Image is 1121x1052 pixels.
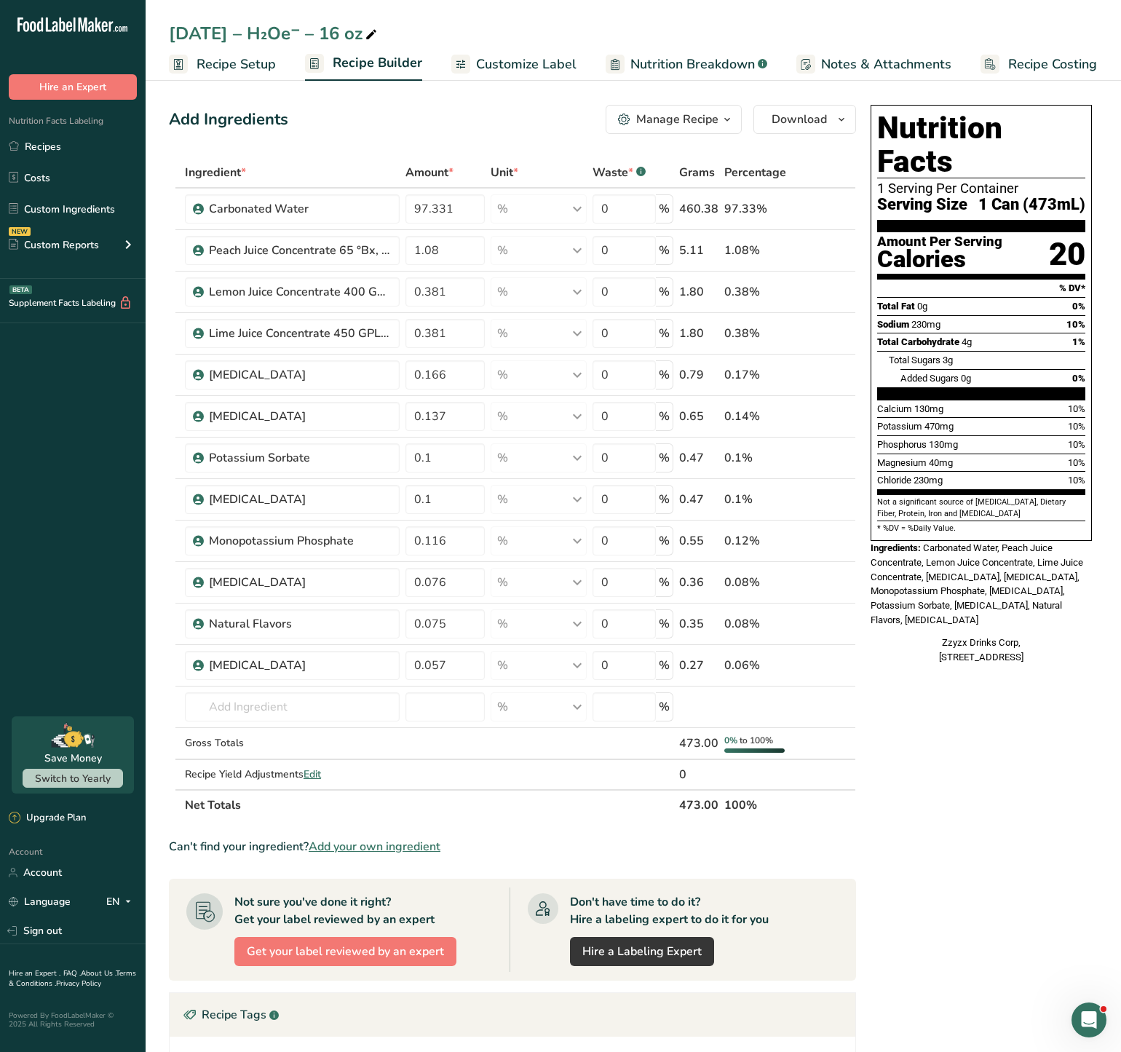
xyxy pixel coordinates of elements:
[914,475,943,486] span: 230mg
[1068,403,1085,414] span: 10%
[961,373,971,384] span: 0g
[197,55,276,74] span: Recipe Setup
[570,937,714,966] a: Hire a Labeling Expert
[209,366,391,384] div: [MEDICAL_DATA]
[900,373,959,384] span: Added Sugars
[1072,373,1085,384] span: 0%
[1049,235,1085,274] div: 20
[877,319,909,330] span: Sodium
[630,55,755,74] span: Nutrition Breakdown
[234,893,435,928] div: Not sure you've done it right? Get your label reviewed by an expert
[978,196,1085,214] span: 1 Can (473mL)
[209,657,391,674] div: [MEDICAL_DATA]
[877,111,1085,178] h1: Nutrition Facts
[871,636,1092,664] div: Zzyzx Drinks Corp, [STREET_ADDRESS]
[679,657,718,674] div: 0.27
[724,242,787,259] div: 1.08%
[877,497,1085,521] section: Not a significant source of [MEDICAL_DATA], Dietary Fiber, Protein, Iron and [MEDICAL_DATA]
[724,532,787,550] div: 0.12%
[877,181,1085,196] div: 1 Serving Per Container
[63,968,81,978] a: FAQ .
[679,491,718,508] div: 0.47
[1068,439,1085,450] span: 10%
[877,336,959,347] span: Total Carbohydrate
[877,421,922,432] span: Potassium
[170,993,855,1037] div: Recipe Tags
[679,449,718,467] div: 0.47
[9,889,71,914] a: Language
[772,111,827,128] span: Download
[185,164,246,181] span: Ingredient
[679,408,718,425] div: 0.65
[679,615,718,633] div: 0.35
[169,838,856,855] div: Can't find your ingredient?
[9,227,31,236] div: NEW
[679,366,718,384] div: 0.79
[185,692,400,721] input: Add Ingredient
[924,421,954,432] span: 470mg
[796,48,951,81] a: Notes & Attachments
[877,521,1085,534] section: * %DV = %Daily Value.
[740,735,773,746] span: to 100%
[1066,319,1085,330] span: 10%
[724,615,787,633] div: 0.08%
[889,355,940,365] span: Total Sugars
[871,542,921,553] span: Ingredients:
[724,325,787,342] div: 0.38%
[721,789,790,820] th: 100%
[9,285,32,294] div: BETA
[877,196,967,214] span: Serving Size
[169,48,276,81] a: Recipe Setup
[491,164,518,181] span: Unit
[9,237,99,253] div: Custom Reports
[169,108,288,132] div: Add Ingredients
[9,968,136,989] a: Terms & Conditions .
[1068,421,1085,432] span: 10%
[9,1011,137,1029] div: Powered By FoodLabelMaker © 2025 All Rights Reserved
[929,439,958,450] span: 130mg
[169,20,380,47] div: [DATE] – H₂Oe⁻ – 16 oz
[185,767,400,782] div: Recipe Yield Adjustments
[81,968,116,978] a: About Us .
[753,105,856,134] button: Download
[676,789,721,820] th: 473.00
[209,449,391,467] div: Potassium Sorbate
[917,301,927,312] span: 0g
[209,491,391,508] div: [MEDICAL_DATA]
[877,403,912,414] span: Calcium
[679,325,718,342] div: 1.80
[877,235,1002,249] div: Amount Per Serving
[724,200,787,218] div: 97.33%
[570,893,769,928] div: Don't have time to do it? Hire a labeling expert to do it for you
[981,48,1097,81] a: Recipe Costing
[679,200,718,218] div: 460.38
[451,48,577,81] a: Customize Label
[44,751,102,766] div: Save Money
[1072,336,1085,347] span: 1%
[304,767,321,781] span: Edit
[209,574,391,591] div: [MEDICAL_DATA]
[679,766,718,783] div: 0
[724,408,787,425] div: 0.14%
[1068,475,1085,486] span: 10%
[724,283,787,301] div: 0.38%
[182,789,676,820] th: Net Totals
[1008,55,1097,74] span: Recipe Costing
[333,53,422,73] span: Recipe Builder
[209,200,391,218] div: Carbonated Water
[1072,301,1085,312] span: 0%
[405,164,453,181] span: Amount
[877,439,927,450] span: Phosphorus
[679,532,718,550] div: 0.55
[56,978,101,989] a: Privacy Policy
[877,457,927,468] span: Magnesium
[209,242,391,259] div: Peach Juice Concentrate 65 °Bx, 3.0% Acid
[593,164,646,181] div: Waste
[724,735,737,746] span: 0%
[234,937,456,966] button: Get your label reviewed by an expert
[305,47,422,82] a: Recipe Builder
[724,164,786,181] span: Percentage
[877,475,911,486] span: Chloride
[871,542,1083,625] span: Carbonated Water, Peach Juice Concentrate, Lemon Juice Concentrate, Lime Juice Concentrate, [MEDI...
[962,336,972,347] span: 4g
